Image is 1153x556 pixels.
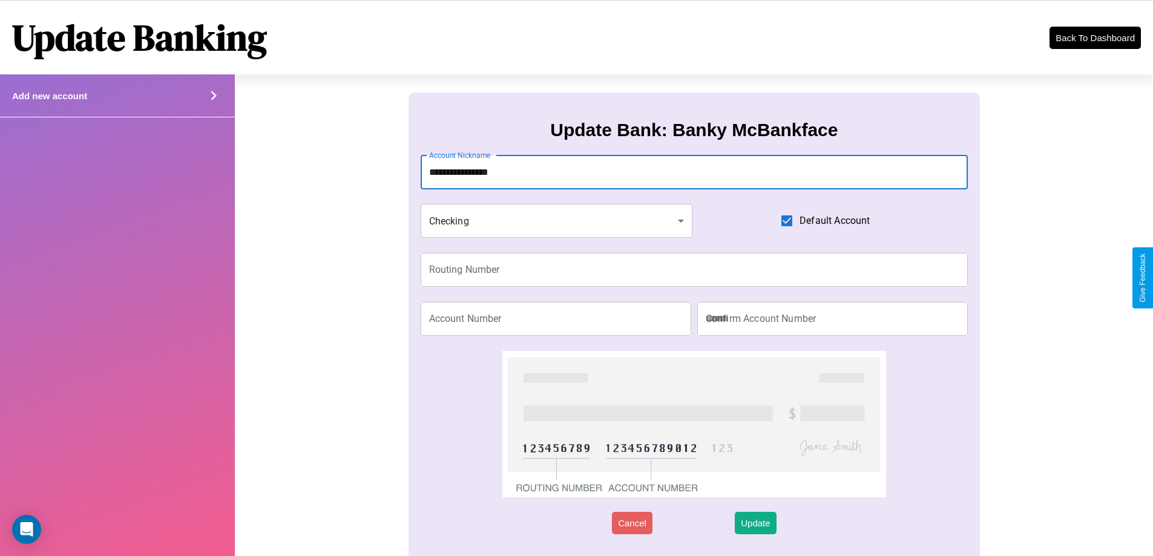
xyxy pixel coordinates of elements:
img: check [502,351,885,497]
span: Default Account [800,214,870,228]
h4: Add new account [12,91,87,101]
button: Back To Dashboard [1050,27,1141,49]
div: Give Feedback [1138,253,1147,303]
button: Update [735,512,776,534]
h3: Update Bank: Banky McBankface [550,120,838,140]
button: Cancel [612,512,652,534]
div: Open Intercom Messenger [12,515,41,544]
label: Account Nickname [429,150,491,160]
div: Checking [421,204,693,238]
h1: Update Banking [12,13,267,62]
